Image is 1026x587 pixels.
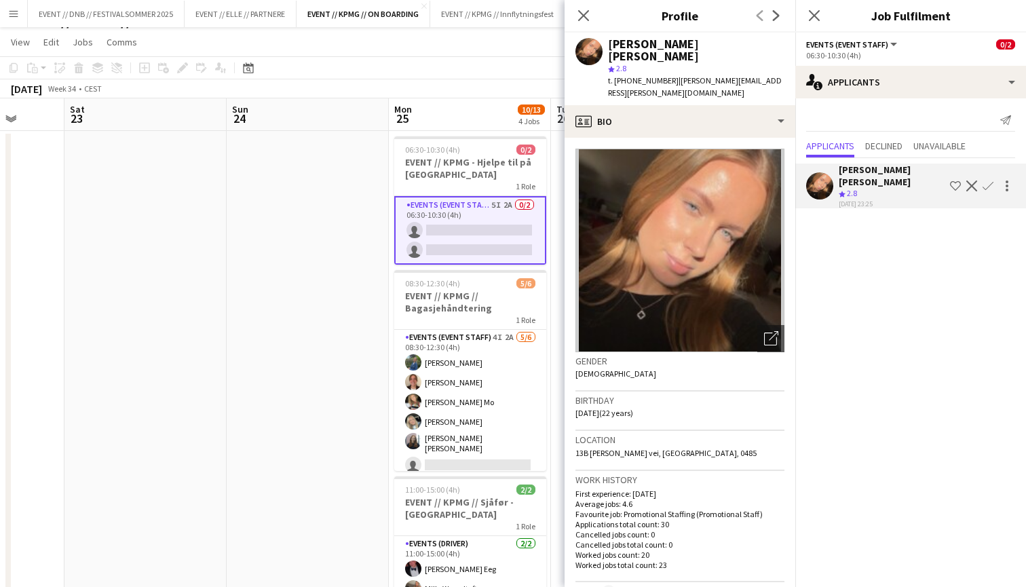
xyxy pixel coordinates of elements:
h3: Work history [575,474,784,486]
span: Mon [394,103,412,115]
span: Week 34 [45,83,79,94]
button: EVENT // ELLE // PARTNERE [185,1,297,27]
img: Crew avatar or photo [575,149,784,352]
span: Comms [107,36,137,48]
p: Worked jobs count: 20 [575,550,784,560]
h3: Location [575,434,784,446]
span: 11:00-15:00 (4h) [405,485,460,495]
span: [DATE] (22 years) [575,408,633,418]
h3: Gender [575,355,784,367]
div: 06:30-10:30 (4h) [806,50,1015,60]
span: 06:30-10:30 (4h) [405,145,460,155]
span: t. [PHONE_NUMBER] [608,75,679,86]
button: EVENT // KPMG // Innflytningsfest [430,1,565,27]
span: 2.8 [616,63,626,73]
p: First experience: [DATE] [575,489,784,499]
span: Declined [865,141,902,151]
div: CEST [84,83,102,94]
div: Bio [565,105,795,138]
button: Events (Event Staff) [806,39,899,50]
app-job-card: 08:30-12:30 (4h)5/6EVENT // KPMG // Bagasjehåndtering1 RoleEvents (Event Staff)4I2A5/608:30-12:30... [394,270,546,471]
div: Applicants [795,66,1026,98]
span: 24 [230,111,248,126]
a: View [5,33,35,51]
p: Applications total count: 30 [575,519,784,529]
span: [DEMOGRAPHIC_DATA] [575,368,656,379]
a: Edit [38,33,64,51]
span: Applicants [806,141,854,151]
span: Sun [232,103,248,115]
span: Unavailable [913,141,966,151]
app-job-card: 06:30-10:30 (4h)0/2EVENT // KPMG - Hjelpe til på [GEOGRAPHIC_DATA]1 RoleEvents (Event Staff)5I2A0... [394,136,546,265]
a: Comms [101,33,142,51]
span: 10/13 [518,105,545,115]
h3: EVENT // KPMG // Sjåfør - [GEOGRAPHIC_DATA] [394,496,546,520]
button: EVENT // DNB // FESTIVALSOMMER 2025 [28,1,185,27]
span: 0/2 [516,145,535,155]
div: [PERSON_NAME] [PERSON_NAME] [839,164,945,188]
span: Sat [70,103,85,115]
p: Cancelled jobs count: 0 [575,529,784,539]
p: Cancelled jobs total count: 0 [575,539,784,550]
p: Average jobs: 4.6 [575,499,784,509]
span: Events (Event Staff) [806,39,888,50]
span: 2/2 [516,485,535,495]
button: EVENT // KPMG // ON BOARDING [297,1,430,27]
h3: Birthday [575,394,784,406]
app-card-role: Events (Event Staff)5I2A0/206:30-10:30 (4h) [394,196,546,265]
h3: Job Fulfilment [795,7,1026,24]
h3: EVENT // KPMG // Bagasjehåndtering [394,290,546,314]
p: Worked jobs total count: 23 [575,560,784,570]
div: [DATE] [11,82,42,96]
span: 26 [554,111,572,126]
div: [DATE] 23:25 [839,200,945,208]
span: 1 Role [516,315,535,325]
span: Edit [43,36,59,48]
span: | [PERSON_NAME][EMAIL_ADDRESS][PERSON_NAME][DOMAIN_NAME] [608,75,782,98]
p: Favourite job: Promotional Staffing (Promotional Staff) [575,509,784,519]
div: 4 Jobs [518,116,544,126]
span: 0/2 [996,39,1015,50]
span: 25 [392,111,412,126]
span: 1 Role [516,521,535,531]
app-card-role: Events (Event Staff)4I2A5/608:30-12:30 (4h)[PERSON_NAME][PERSON_NAME][PERSON_NAME] Mo[PERSON_NAME... [394,330,546,478]
h3: Profile [565,7,795,24]
span: 08:30-12:30 (4h) [405,278,460,288]
span: 13B [PERSON_NAME] vei, [GEOGRAPHIC_DATA], 0485 [575,448,757,458]
span: 23 [68,111,85,126]
span: 1 Role [516,181,535,191]
span: 2.8 [847,188,857,198]
span: Jobs [73,36,93,48]
div: Open photos pop-in [757,325,784,352]
a: Jobs [67,33,98,51]
h3: EVENT // KPMG - Hjelpe til på [GEOGRAPHIC_DATA] [394,156,546,181]
span: 5/6 [516,278,535,288]
span: View [11,36,30,48]
div: [PERSON_NAME] [PERSON_NAME] [608,38,784,62]
span: Tue [556,103,572,115]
